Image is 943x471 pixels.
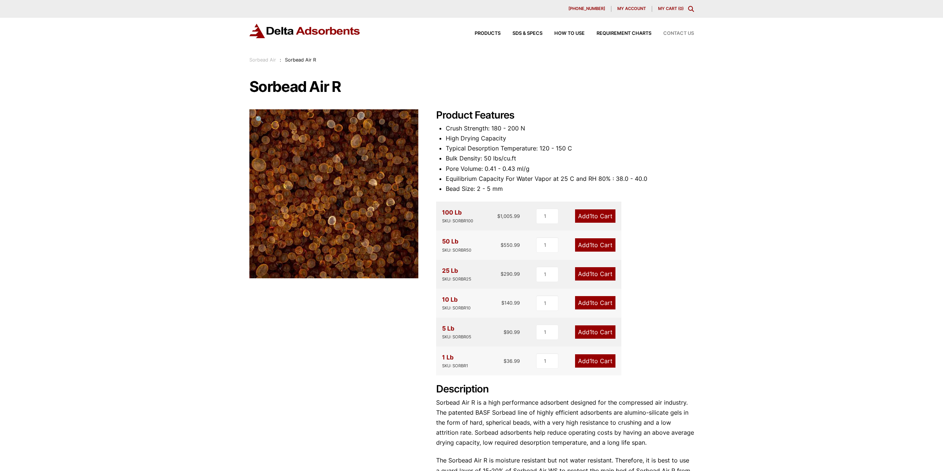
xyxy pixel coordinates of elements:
span: 1 [590,357,592,365]
h1: Sorbead Air R [249,79,694,94]
span: 1 [590,241,592,249]
img: Delta Adsorbents [249,24,361,38]
span: 1 [590,212,592,220]
div: 25 Lb [442,266,471,283]
div: SKU: SORBR10 [442,305,471,312]
h2: Description [436,383,694,395]
li: Pore Volume: 0.41 - 0.43 ml/g [446,164,694,174]
a: [PHONE_NUMBER] [562,6,611,12]
bdi: 550.99 [501,242,520,248]
span: 1 [590,328,592,336]
div: SKU: SORBR100 [442,218,473,225]
span: My account [617,7,646,11]
span: 0 [680,6,682,11]
a: Add1to Cart [575,267,615,281]
div: 50 Lb [442,236,471,253]
div: SKU: SORBR25 [442,276,471,283]
a: Add1to Cart [575,325,615,339]
li: High Drying Capacity [446,133,694,143]
span: SDS & SPECS [512,31,542,36]
a: Add1to Cart [575,238,615,252]
a: My Cart (0) [658,6,684,11]
span: Products [475,31,501,36]
h2: Product Features [436,109,694,122]
div: 100 Lb [442,208,473,225]
span: 🔍 [255,115,264,123]
div: SKU: SORBR05 [442,334,471,341]
a: Sorbead Air [249,57,276,63]
li: Bulk Density: 50 lbs/cu.ft [446,153,694,163]
a: Add1to Cart [575,296,615,309]
a: Requirement Charts [585,31,651,36]
a: View full-screen image gallery [249,109,270,130]
span: $ [504,358,507,364]
div: SKU: SORBR50 [442,247,471,254]
div: 10 Lb [442,295,471,312]
span: $ [497,213,500,219]
span: $ [501,242,504,248]
p: Sorbead Air R is a high performance adsorbent designed for the compressed air industry. The paten... [436,398,694,448]
a: Add1to Cart [575,209,615,223]
a: Contact Us [651,31,694,36]
div: Toggle Modal Content [688,6,694,12]
a: How to Use [542,31,585,36]
a: Products [463,31,501,36]
a: Add1to Cart [575,354,615,368]
span: Sorbead Air R [285,57,316,63]
span: $ [501,300,504,306]
div: 1 Lb [442,352,468,369]
span: [PHONE_NUMBER] [568,7,605,11]
li: Equilibrium Capacity For Water Vapor at 25 C and RH 80% : 38.0 - 40.0 [446,174,694,184]
a: My account [611,6,652,12]
span: Requirement Charts [597,31,651,36]
span: 1 [590,299,592,306]
span: How to Use [554,31,585,36]
li: Bead Size: 2 - 5 mm [446,184,694,194]
span: $ [501,271,504,277]
span: Contact Us [663,31,694,36]
li: Crush Strength: 180 - 200 N [446,123,694,133]
a: SDS & SPECS [501,31,542,36]
li: Typical Desorption Temperature: 120 - 150 C [446,143,694,153]
div: SKU: SORBR1 [442,362,468,369]
span: $ [504,329,507,335]
bdi: 90.99 [504,329,520,335]
span: : [280,57,281,63]
bdi: 36.99 [504,358,520,364]
span: 1 [590,270,592,278]
bdi: 1,005.99 [497,213,520,219]
bdi: 140.99 [501,300,520,306]
div: 5 Lb [442,324,471,341]
bdi: 290.99 [501,271,520,277]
